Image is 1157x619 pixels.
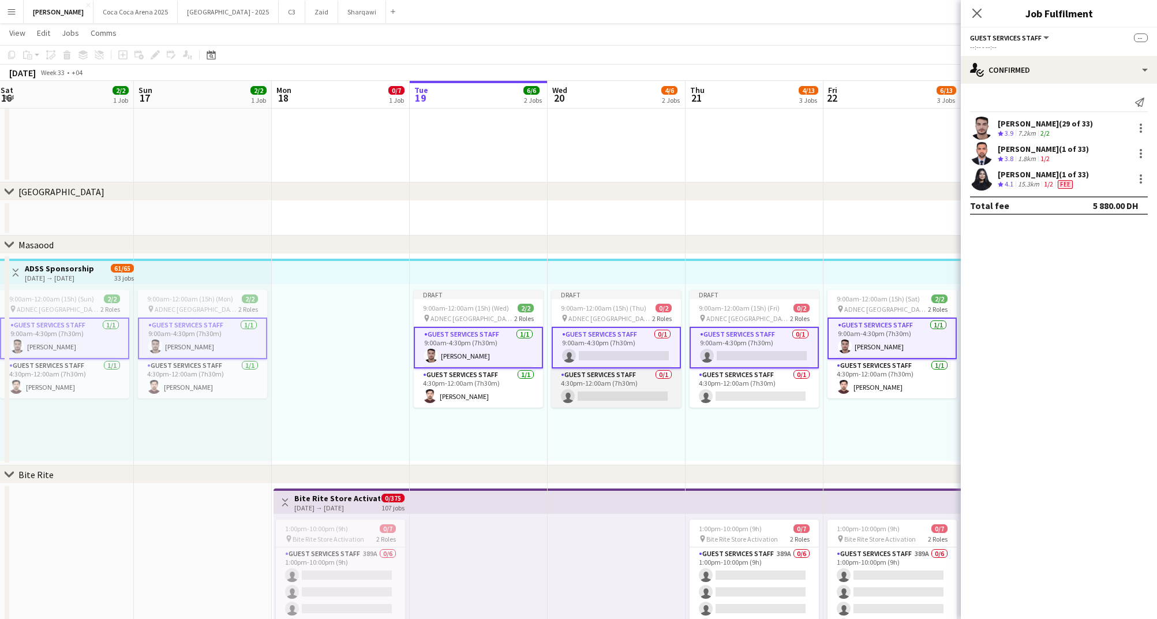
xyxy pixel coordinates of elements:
span: ADNEC [GEOGRAPHIC_DATA] [844,305,928,314]
span: 2/2 [518,304,534,312]
div: Draft [690,290,819,299]
span: 2/2 [113,86,129,95]
span: View [9,28,25,38]
app-skills-label: 2/2 [1040,129,1050,137]
span: Guest Services Staff [970,33,1042,42]
app-job-card: Draft9:00am-12:00am (15h) (Fri)0/2 ADNEC [GEOGRAPHIC_DATA]2 RolesGuest Services Staff0/19:00am-4:... [690,290,819,408]
span: ADNEC [GEOGRAPHIC_DATA] [155,305,238,314]
span: ADNEC [GEOGRAPHIC_DATA] [17,305,100,314]
div: Draft9:00am-12:00am (15h) (Thu)0/2 ADNEC [GEOGRAPHIC_DATA]2 RolesGuest Services Staff0/19:00am-4:... [552,290,681,408]
app-card-role: Guest Services Staff1/19:00am-4:30pm (7h30m)[PERSON_NAME] [414,327,543,368]
span: 2 Roles [238,305,258,314]
span: 6/13 [937,86,956,95]
div: [DATE] [9,67,36,79]
span: Tue [414,85,428,95]
span: 1:00pm-10:00pm (9h) [285,524,348,533]
button: [PERSON_NAME] [24,1,93,23]
span: 2/2 [931,294,948,303]
span: 2/2 [104,294,120,303]
span: 4.1 [1005,180,1013,188]
div: 1 Job [389,96,404,105]
app-card-role: Guest Services Staff0/19:00am-4:30pm (7h30m) [552,327,681,368]
div: 2 Jobs [662,96,680,105]
span: 9:00am-12:00am (15h) (Thu) [561,304,646,312]
span: Thu [690,85,705,95]
span: 22 [826,91,837,105]
span: Jobs [62,28,79,38]
span: 9:00am-12:00am (15h) (Fri) [699,304,780,312]
div: Crew has different fees then in role [1055,180,1075,189]
span: 9:00am-12:00am (15h) (Mon) [147,294,233,303]
div: 5 880.00 DH [1093,200,1139,211]
span: ADNEC [GEOGRAPHIC_DATA] [568,314,652,323]
span: 2 Roles [514,314,534,323]
div: [DATE] → [DATE] [294,504,380,512]
a: Edit [32,25,55,40]
app-card-role: Guest Services Staff1/19:00am-4:30pm (7h30m)[PERSON_NAME] [138,318,267,359]
span: 6/6 [523,86,540,95]
span: 9:00am-12:00am (15h) (Sat) [837,294,920,303]
div: +04 [72,68,83,77]
app-skills-label: 1/2 [1040,154,1050,163]
span: 18 [275,91,291,105]
span: 61/65 [111,264,134,273]
span: Fee [1058,180,1073,189]
span: ADNEC [GEOGRAPHIC_DATA] [706,314,790,323]
a: Jobs [57,25,84,40]
app-skills-label: 1/2 [1044,180,1053,188]
span: 2/2 [250,86,267,95]
span: 0/7 [380,524,396,533]
div: Bite Rite [18,469,54,480]
span: 0/7 [931,524,948,533]
span: 2 Roles [928,535,948,543]
span: -- [1134,33,1148,42]
span: 2 Roles [790,314,810,323]
div: 7.2km [1016,129,1038,139]
app-card-role: Guest Services Staff0/14:30pm-12:00am (7h30m) [552,368,681,408]
div: --:-- - --:-- [970,43,1148,51]
span: 4/6 [661,86,677,95]
span: Bite Rite Store Activation [706,535,778,543]
span: 2 Roles [100,305,120,314]
h3: Bite Rite Store Activation [294,493,380,504]
span: Sat [1,85,13,95]
span: 0/375 [381,494,405,502]
app-job-card: 9:00am-12:00am (15h) (Mon)2/2 ADNEC [GEOGRAPHIC_DATA]2 RolesGuest Services Staff1/19:00am-4:30pm ... [138,290,267,398]
span: 0/7 [793,524,810,533]
div: 107 jobs [381,502,405,512]
span: 17 [137,91,152,105]
span: 2 Roles [376,535,396,543]
div: [PERSON_NAME] (1 of 33) [998,144,1089,154]
span: 9:00am-12:00am (15h) (Wed) [423,304,509,312]
app-job-card: 9:00am-12:00am (15h) (Sat)2/2 ADNEC [GEOGRAPHIC_DATA]2 RolesGuest Services Staff1/19:00am-4:30pm ... [828,290,957,398]
div: 3 Jobs [937,96,956,105]
app-card-role: Guest Services Staff1/14:30pm-12:00am (7h30m)[PERSON_NAME] [828,359,957,398]
span: 21 [688,91,705,105]
div: 1 Job [251,96,266,105]
span: 3.9 [1005,129,1013,137]
span: 4/13 [799,86,818,95]
span: 3.8 [1005,154,1013,163]
span: Mon [276,85,291,95]
span: 1:00pm-10:00pm (9h) [837,524,900,533]
app-card-role: Guest Services Staff0/19:00am-4:30pm (7h30m) [690,327,819,368]
span: 0/2 [656,304,672,312]
div: [PERSON_NAME] (1 of 33) [998,169,1089,180]
button: Guest Services Staff [970,33,1051,42]
button: C3 [279,1,305,23]
button: Coca Coca Arena 2025 [93,1,178,23]
span: 2/2 [242,294,258,303]
span: Bite Rite Store Activation [844,535,916,543]
span: 2 Roles [928,305,948,314]
div: Draft [414,290,543,299]
span: ADNEC [GEOGRAPHIC_DATA] [430,314,514,323]
div: Confirmed [961,56,1157,84]
h3: Job Fulfilment [961,6,1157,21]
app-job-card: Draft9:00am-12:00am (15h) (Wed)2/2 ADNEC [GEOGRAPHIC_DATA]2 RolesGuest Services Staff1/19:00am-4:... [414,290,543,408]
div: 15.3km [1016,180,1042,189]
span: Comms [91,28,117,38]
